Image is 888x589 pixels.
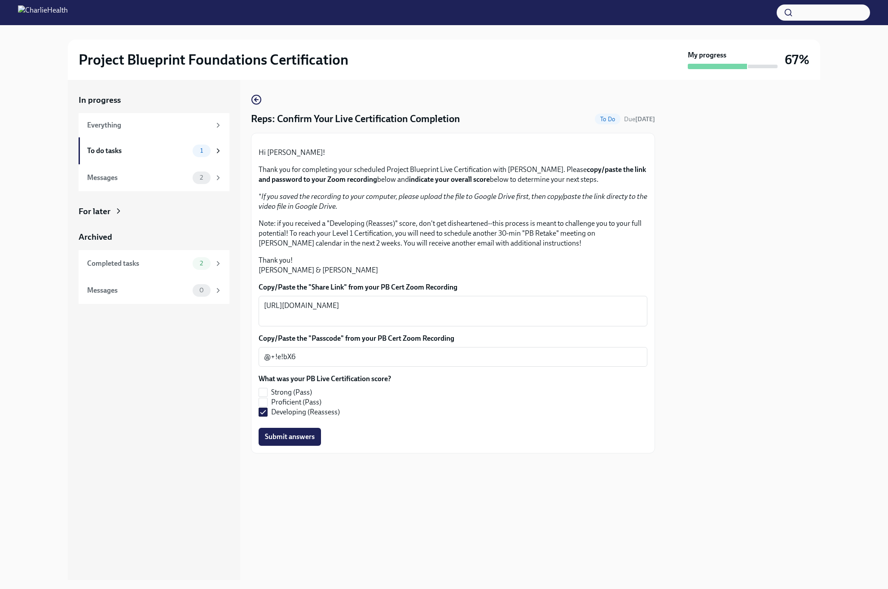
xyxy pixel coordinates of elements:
a: Messages2 [79,164,229,191]
span: To Do [595,116,620,123]
textarea: @+!e!bX6 [264,352,642,362]
label: Copy/Paste the "Passcode" from your PB Cert Zoom Recording [259,334,647,343]
img: CharlieHealth [18,5,68,20]
div: Completed tasks [87,259,189,268]
div: For later [79,206,110,217]
p: Thank you! [PERSON_NAME] & [PERSON_NAME] [259,255,647,275]
div: Messages [87,286,189,295]
a: Everything [79,113,229,137]
span: Strong (Pass) [271,387,312,397]
span: Proficient (Pass) [271,397,321,407]
h2: Project Blueprint Foundations Certification [79,51,348,69]
span: Developing (Reassess) [271,407,340,417]
label: Copy/Paste the "Share Link" from your PB Cert Zoom Recording [259,282,647,292]
em: If you saved the recording to your computer, please upload the file to Google Drive first, then c... [259,192,647,211]
a: In progress [79,94,229,106]
a: Completed tasks2 [79,250,229,277]
div: Messages [87,173,189,183]
a: Messages0 [79,277,229,304]
strong: [DATE] [635,115,655,123]
textarea: [URL][DOMAIN_NAME] [264,300,642,322]
p: Note: if you received a "Developing (Reasses)" score, don't get disheartened--this process is mea... [259,219,647,248]
span: Due [624,115,655,123]
span: 1 [195,147,208,154]
div: Everything [87,120,211,130]
strong: My progress [688,50,726,60]
h3: 67% [785,52,809,68]
a: For later [79,206,229,217]
span: Submit answers [265,432,315,441]
a: Archived [79,231,229,243]
h4: Reps: Confirm Your Live Certification Completion [251,112,460,126]
label: What was your PB Live Certification score? [259,374,391,384]
div: To do tasks [87,146,189,156]
span: 0 [194,287,209,294]
span: 2 [194,174,208,181]
strong: indicate your overall score [409,175,490,184]
button: Submit answers [259,428,321,446]
span: 2 [194,260,208,267]
p: Hi [PERSON_NAME]! [259,148,647,158]
p: Thank you for completing your scheduled Project Blueprint Live Certification with [PERSON_NAME]. ... [259,165,647,185]
a: To do tasks1 [79,137,229,164]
